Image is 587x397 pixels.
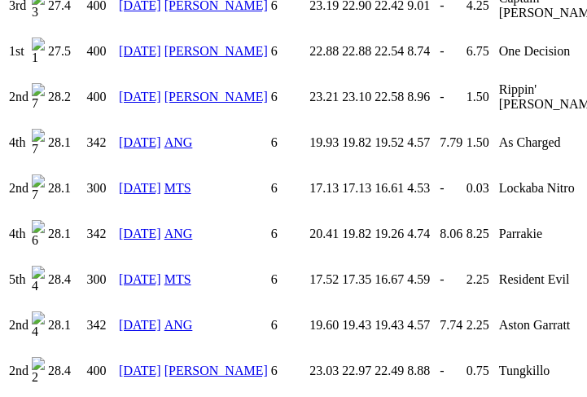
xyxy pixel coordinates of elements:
[439,75,463,119] td: -
[47,258,85,302] td: 28.4
[466,29,497,73] td: 6.75
[47,212,85,256] td: 28.1
[164,227,193,240] a: ANG
[86,349,117,393] td: 400
[439,121,463,165] td: 7.79
[439,258,463,302] td: -
[86,29,117,73] td: 400
[406,303,437,347] td: 4.57
[309,303,339,347] td: 19.60
[466,121,497,165] td: 1.50
[119,181,161,195] a: [DATE]
[164,318,193,332] a: ANG
[309,166,339,210] td: 17.13
[341,75,372,119] td: 23.10
[32,174,45,202] img: 7
[8,121,29,165] td: 4th
[119,272,161,286] a: [DATE]
[466,212,497,256] td: 8.25
[119,318,161,332] a: [DATE]
[270,75,308,119] td: 6
[32,311,45,339] img: 4
[406,121,437,165] td: 4.57
[47,166,85,210] td: 28.1
[47,349,85,393] td: 28.4
[47,29,85,73] td: 27.5
[309,258,339,302] td: 17.52
[341,303,372,347] td: 19.43
[32,129,45,157] img: 7
[8,303,29,347] td: 2nd
[164,181,191,195] a: MTS
[8,258,29,302] td: 5th
[270,166,308,210] td: 6
[341,258,372,302] td: 17.35
[164,90,268,104] a: [PERSON_NAME]
[341,212,372,256] td: 19.82
[439,166,463,210] td: -
[119,90,161,104] a: [DATE]
[270,258,308,302] td: 6
[309,29,339,73] td: 22.88
[374,121,405,165] td: 19.52
[8,29,29,73] td: 1st
[309,75,339,119] td: 23.21
[119,135,161,149] a: [DATE]
[32,266,45,293] img: 4
[32,220,45,248] img: 6
[270,29,308,73] td: 6
[86,212,117,256] td: 342
[406,29,437,73] td: 8.74
[374,166,405,210] td: 16.61
[32,357,45,385] img: 2
[341,166,372,210] td: 17.13
[8,212,29,256] td: 4th
[32,83,45,111] img: 7
[406,166,437,210] td: 4.53
[309,121,339,165] td: 19.93
[466,258,497,302] td: 2.25
[86,121,117,165] td: 342
[32,37,45,65] img: 1
[8,166,29,210] td: 2nd
[466,349,497,393] td: 0.75
[164,44,268,58] a: [PERSON_NAME]
[374,212,405,256] td: 19.26
[374,29,405,73] td: 22.54
[406,212,437,256] td: 4.74
[341,349,372,393] td: 22.97
[374,303,405,347] td: 19.43
[86,166,117,210] td: 300
[86,75,117,119] td: 400
[270,121,308,165] td: 6
[119,44,161,58] a: [DATE]
[270,303,308,347] td: 6
[47,121,85,165] td: 28.1
[406,75,437,119] td: 8.96
[47,303,85,347] td: 28.1
[86,303,117,347] td: 342
[164,135,193,149] a: ANG
[86,258,117,302] td: 300
[406,349,437,393] td: 8.88
[374,258,405,302] td: 16.67
[164,272,191,286] a: MTS
[119,227,161,240] a: [DATE]
[374,75,405,119] td: 22.58
[309,349,339,393] td: 23.03
[466,303,497,347] td: 2.25
[8,75,29,119] td: 2nd
[47,75,85,119] td: 28.2
[406,258,437,302] td: 4.59
[466,166,497,210] td: 0.03
[8,349,29,393] td: 2nd
[439,29,463,73] td: -
[164,364,268,377] a: [PERSON_NAME]
[439,303,463,347] td: 7.74
[119,364,161,377] a: [DATE]
[270,212,308,256] td: 6
[439,212,463,256] td: 8.06
[270,349,308,393] td: 6
[341,29,372,73] td: 22.88
[309,212,339,256] td: 20.41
